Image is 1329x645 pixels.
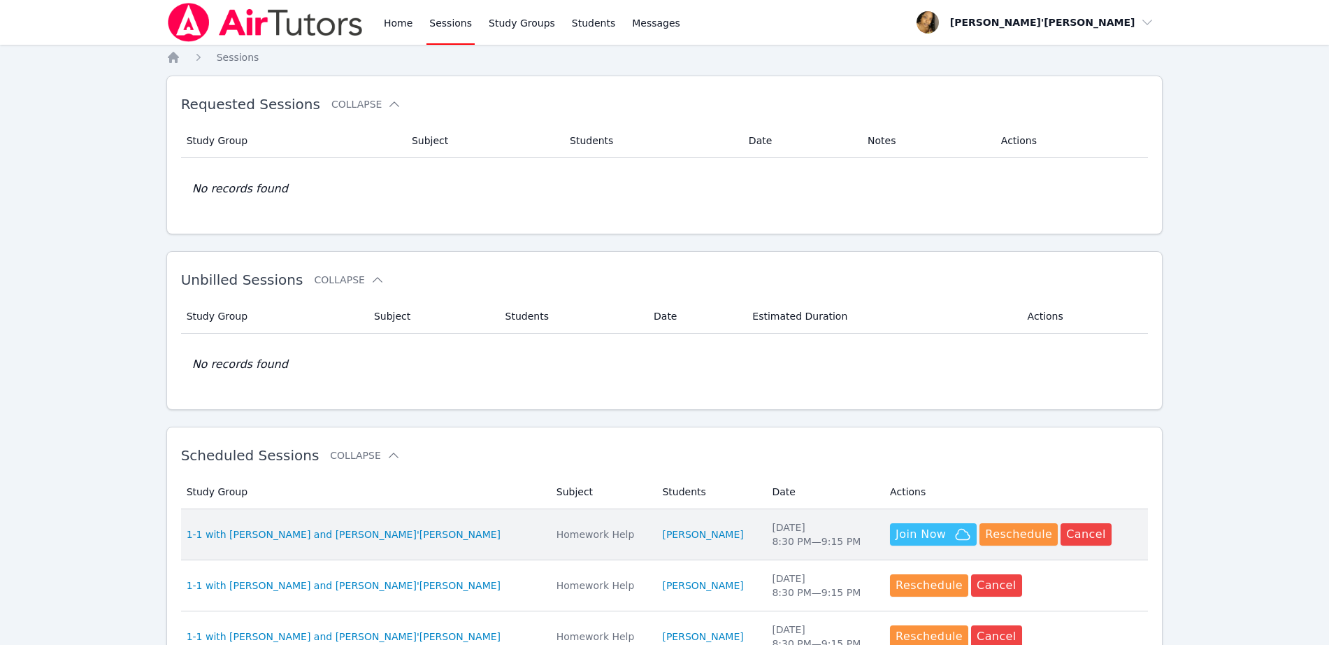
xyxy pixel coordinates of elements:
[166,50,1163,64] nav: Breadcrumb
[331,97,401,111] button: Collapse
[772,572,873,600] div: [DATE] 8:30 PM — 9:15 PM
[217,52,259,63] span: Sessions
[166,3,364,42] img: Air Tutors
[662,630,743,644] a: [PERSON_NAME]
[654,475,763,509] th: Students
[556,527,646,541] div: Homework Help
[1019,299,1149,334] th: Actions
[556,630,646,644] div: Homework Help
[403,124,561,158] th: Subject
[561,124,740,158] th: Students
[181,560,1149,611] tr: 1-1 with [PERSON_NAME] and [PERSON_NAME]'[PERSON_NAME]Homework Help[PERSON_NAME][DATE]8:30 PM—9:1...
[632,16,680,30] span: Messages
[181,334,1149,395] td: No records found
[859,124,993,158] th: Notes
[181,271,303,288] span: Unbilled Sessions
[662,579,743,593] a: [PERSON_NAME]
[971,574,1022,597] button: Cancel
[772,520,873,548] div: [DATE] 8:30 PM — 9:15 PM
[993,124,1149,158] th: Actions
[556,579,646,593] div: Homework Help
[217,50,259,64] a: Sessions
[366,299,497,334] th: Subject
[187,527,501,541] a: 1-1 with [PERSON_NAME] and [PERSON_NAME]'[PERSON_NAME]
[763,475,882,509] th: Date
[181,475,548,509] th: Study Group
[187,630,501,644] a: 1-1 with [PERSON_NAME] and [PERSON_NAME]'[PERSON_NAME]
[890,523,977,546] button: Join Now
[662,527,743,541] a: [PERSON_NAME]
[1061,523,1112,546] button: Cancel
[181,96,320,113] span: Requested Sessions
[181,299,366,334] th: Study Group
[181,509,1149,560] tr: 1-1 with [PERSON_NAME] and [PERSON_NAME]'[PERSON_NAME]Homework Help[PERSON_NAME][DATE]8:30 PM—9:1...
[497,299,645,334] th: Students
[890,574,968,597] button: Reschedule
[181,124,403,158] th: Study Group
[740,124,859,158] th: Date
[645,299,744,334] th: Date
[882,475,1148,509] th: Actions
[187,579,501,593] a: 1-1 with [PERSON_NAME] and [PERSON_NAME]'[PERSON_NAME]
[181,447,319,464] span: Scheduled Sessions
[744,299,1019,334] th: Estimated Duration
[979,523,1058,546] button: Reschedule
[896,526,946,543] span: Join Now
[548,475,654,509] th: Subject
[181,158,1149,220] td: No records found
[330,448,400,462] button: Collapse
[314,273,384,287] button: Collapse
